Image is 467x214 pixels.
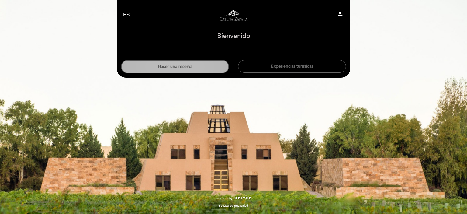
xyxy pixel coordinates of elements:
button: Experiencias turísticas [238,60,346,73]
h1: Bienvenido [217,33,250,40]
a: Política de privacidad [219,204,248,208]
a: powered by [216,196,251,200]
img: MEITRE [234,197,251,200]
a: Visitas y degustaciones en La Pirámide [195,7,272,23]
span: powered by [216,196,233,200]
button: person [337,10,344,20]
button: Hacer una reserva [121,60,229,73]
i: person [337,10,344,18]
